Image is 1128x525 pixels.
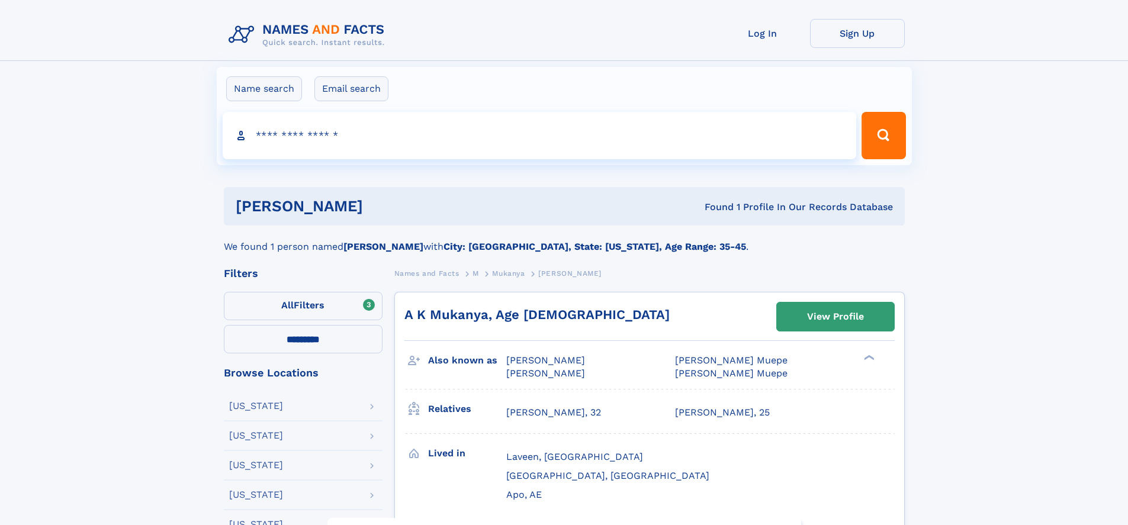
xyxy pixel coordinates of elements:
div: Browse Locations [224,368,383,378]
span: [PERSON_NAME] [506,355,585,366]
label: Name search [226,76,302,101]
a: A K Mukanya, Age [DEMOGRAPHIC_DATA] [404,307,670,322]
h3: Lived in [428,443,506,463]
label: Email search [314,76,388,101]
span: [GEOGRAPHIC_DATA], [GEOGRAPHIC_DATA] [506,470,709,481]
b: [PERSON_NAME] [343,241,423,252]
h3: Also known as [428,350,506,371]
a: Log In [715,19,810,48]
a: M [473,266,479,281]
a: [PERSON_NAME], 25 [675,406,770,419]
span: Apo, AE [506,489,542,500]
div: [US_STATE] [229,490,283,500]
a: Mukanya [492,266,525,281]
div: View Profile [807,303,864,330]
div: We found 1 person named with . [224,226,905,254]
span: Laveen, [GEOGRAPHIC_DATA] [506,451,643,462]
div: [US_STATE] [229,431,283,440]
span: [PERSON_NAME] [538,269,602,278]
span: All [281,299,294,311]
button: Search Button [862,112,905,159]
label: Filters [224,292,383,320]
div: Found 1 Profile In Our Records Database [534,201,893,214]
h3: Relatives [428,399,506,419]
img: Logo Names and Facts [224,19,394,51]
span: [PERSON_NAME] [506,368,585,379]
div: ❯ [861,354,875,362]
div: [US_STATE] [229,401,283,411]
div: Filters [224,268,383,279]
div: [US_STATE] [229,460,283,470]
a: Sign Up [810,19,905,48]
a: [PERSON_NAME], 32 [506,406,601,419]
a: View Profile [777,302,894,331]
b: City: [GEOGRAPHIC_DATA], State: [US_STATE], Age Range: 35-45 [444,241,746,252]
span: [PERSON_NAME] Muepe [675,355,788,366]
h1: [PERSON_NAME] [236,199,534,214]
span: M [473,269,479,278]
a: Names and Facts [394,266,459,281]
input: search input [223,112,857,159]
span: [PERSON_NAME] Muepe [675,368,788,379]
span: Mukanya [492,269,525,278]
